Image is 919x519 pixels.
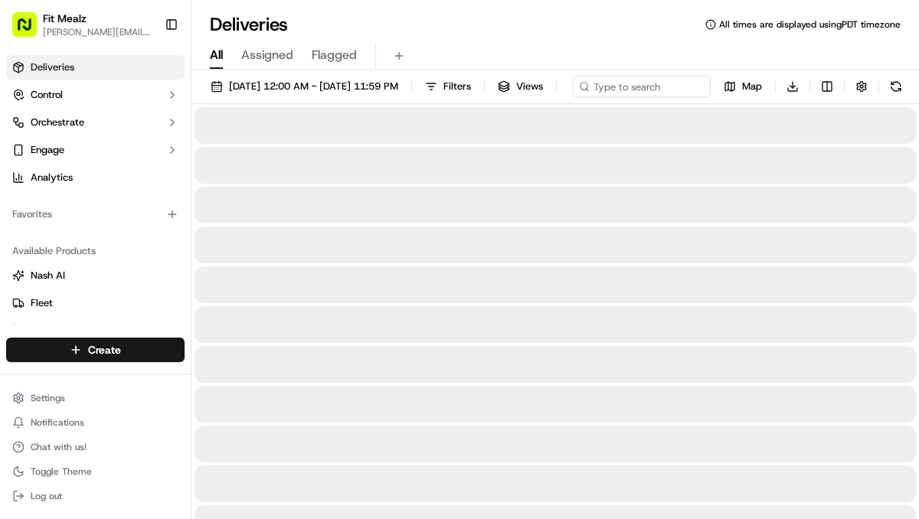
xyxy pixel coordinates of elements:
[717,76,769,97] button: Map
[6,83,185,107] button: Control
[6,338,185,362] button: Create
[491,76,550,97] button: Views
[31,324,67,338] span: Promise
[31,171,73,184] span: Analytics
[43,11,87,26] button: Fit Mealz
[6,485,185,507] button: Log out
[31,416,84,429] span: Notifications
[88,342,121,357] span: Create
[573,76,711,97] input: Type to search
[6,202,185,227] div: Favorites
[210,12,288,37] h1: Deliveries
[31,88,63,102] span: Control
[6,412,185,433] button: Notifications
[31,269,65,282] span: Nash AI
[43,26,152,38] button: [PERSON_NAME][EMAIL_ADDRESS][DOMAIN_NAME]
[12,269,178,282] a: Nash AI
[210,46,223,64] span: All
[31,116,84,129] span: Orchestrate
[6,110,185,135] button: Orchestrate
[12,324,178,338] a: Promise
[31,392,65,404] span: Settings
[6,387,185,409] button: Settings
[6,461,185,482] button: Toggle Theme
[31,490,62,502] span: Log out
[6,263,185,288] button: Nash AI
[6,318,185,343] button: Promise
[418,76,478,97] button: Filters
[229,80,398,93] span: [DATE] 12:00 AM - [DATE] 11:59 PM
[31,465,92,478] span: Toggle Theme
[6,165,185,190] a: Analytics
[12,296,178,310] a: Fleet
[516,80,543,93] span: Views
[312,46,357,64] span: Flagged
[6,436,185,458] button: Chat with us!
[6,55,185,80] a: Deliveries
[6,239,185,263] div: Available Products
[31,441,87,453] span: Chat with us!
[31,296,53,310] span: Fleet
[31,60,74,74] span: Deliveries
[885,76,907,97] button: Refresh
[204,76,405,97] button: [DATE] 12:00 AM - [DATE] 11:59 PM
[31,143,64,157] span: Engage
[241,46,293,64] span: Assigned
[742,80,762,93] span: Map
[6,291,185,315] button: Fleet
[443,80,471,93] span: Filters
[719,18,901,31] span: All times are displayed using PDT timezone
[6,138,185,162] button: Engage
[6,6,159,43] button: Fit Mealz[PERSON_NAME][EMAIL_ADDRESS][DOMAIN_NAME]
